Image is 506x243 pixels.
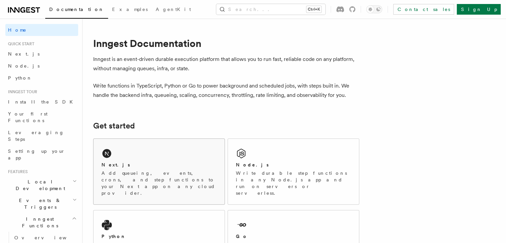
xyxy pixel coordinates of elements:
a: Contact sales [393,4,454,15]
h1: Inngest Documentation [93,37,359,49]
a: Get started [93,121,135,130]
kbd: Ctrl+K [306,6,321,13]
button: Events & Triggers [5,194,78,213]
span: Inngest Functions [5,216,72,229]
span: Your first Functions [8,111,48,123]
h2: Python [101,233,126,240]
span: AgentKit [156,7,191,12]
a: Your first Functions [5,108,78,126]
a: Setting up your app [5,145,78,164]
p: Inngest is an event-driven durable execution platform that allows you to run fast, reliable code ... [93,55,359,73]
h2: Node.js [236,161,269,168]
span: Home [8,27,27,33]
span: Python [8,75,32,81]
a: Leveraging Steps [5,126,78,145]
span: Install the SDK [8,99,77,105]
button: Search...Ctrl+K [216,4,325,15]
h2: Next.js [101,161,130,168]
span: Overview [14,235,83,240]
button: Inngest Functions [5,213,78,232]
a: Sign Up [457,4,501,15]
p: Write functions in TypeScript, Python or Go to power background and scheduled jobs, with steps bu... [93,81,359,100]
span: Leveraging Steps [8,130,64,142]
a: Next.js [5,48,78,60]
a: Install the SDK [5,96,78,108]
span: Examples [112,7,148,12]
a: Node.js [5,60,78,72]
p: Write durable step functions in any Node.js app and run on servers or serverless. [236,170,351,196]
span: Setting up your app [8,148,65,160]
button: Toggle dark mode [366,5,382,13]
span: Next.js [8,51,40,57]
span: Documentation [49,7,104,12]
span: Features [5,169,28,174]
a: Node.jsWrite durable step functions in any Node.js app and run on servers or serverless. [228,138,359,205]
button: Local Development [5,176,78,194]
span: Node.js [8,63,40,69]
span: Events & Triggers [5,197,73,210]
a: Home [5,24,78,36]
span: Quick start [5,41,34,47]
a: Python [5,72,78,84]
a: Documentation [45,2,108,19]
span: Inngest tour [5,89,37,95]
a: Next.jsAdd queueing, events, crons, and step functions to your Next app on any cloud provider. [93,138,225,205]
span: Local Development [5,178,73,192]
a: Examples [108,2,152,18]
h2: Go [236,233,248,240]
p: Add queueing, events, crons, and step functions to your Next app on any cloud provider. [101,170,217,196]
a: AgentKit [152,2,195,18]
